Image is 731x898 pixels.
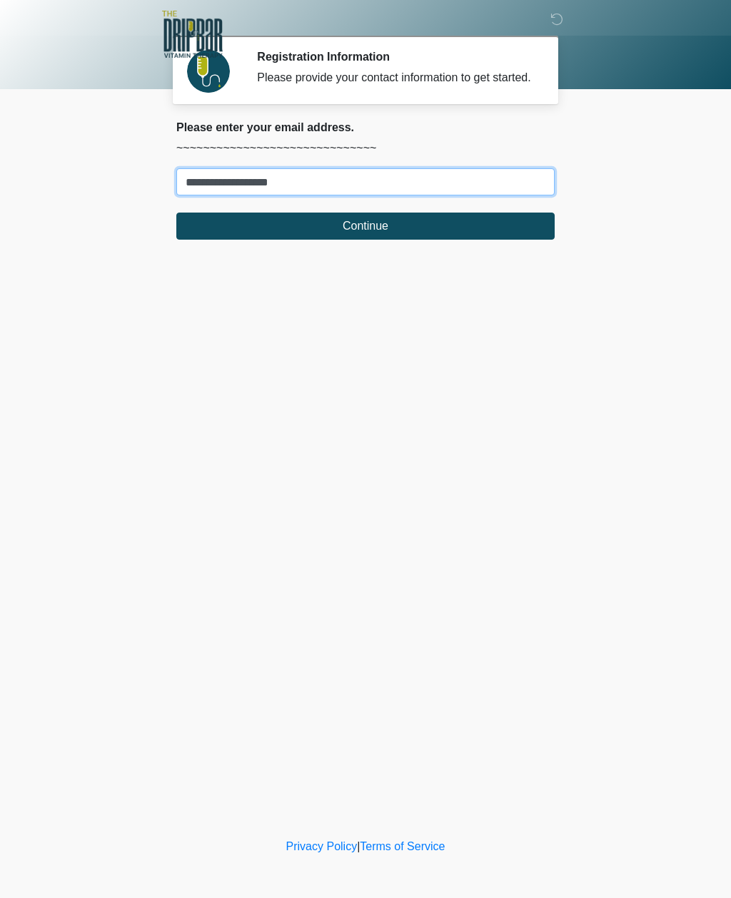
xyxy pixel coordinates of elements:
a: Terms of Service [360,840,445,852]
a: Privacy Policy [286,840,358,852]
button: Continue [176,213,555,240]
img: The DRIPBaR - Alamo Ranch SATX Logo [162,11,223,58]
p: ~~~~~~~~~~~~~~~~~~~~~~~~~~~~~~ [176,140,555,157]
h2: Please enter your email address. [176,121,555,134]
a: | [357,840,360,852]
div: Please provide your contact information to get started. [257,69,533,86]
img: Agent Avatar [187,50,230,93]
